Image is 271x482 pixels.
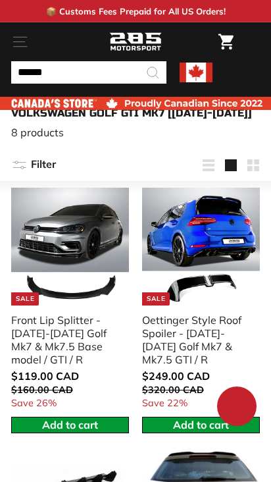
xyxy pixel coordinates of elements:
div: Sale [142,292,170,306]
span: Save 26% [11,397,57,409]
a: Sale Oettinger Style Roof Spoiler - [DATE]-[DATE] Golf Mk7 & Mk7.5 GTI / R Save 22% [142,188,260,417]
span: $320.00 CAD [142,384,204,396]
button: Add to cart [142,417,260,433]
p: 📦 Customs Fees Prepaid for All US Orders! [46,6,226,16]
inbox-online-store-chat: Shopify online store chat [213,387,260,429]
span: $119.00 CAD [11,369,79,383]
button: Add to cart [11,417,129,433]
a: Cart [212,23,240,61]
h1: Volkswagen Golf GTI Mk7 [[DATE]-[DATE]] [11,107,260,119]
img: Logo_285_Motorsport_areodynamics_components [109,31,162,53]
span: $249.00 CAD [142,369,210,383]
div: Front Lip Splitter - [DATE]-[DATE] Golf Mk7 & Mk7.5 Base model / GTI / R [11,313,121,366]
span: Save 22% [142,397,187,409]
div: Sale [11,292,39,306]
button: Filter [11,149,56,181]
p: 8 products [11,126,260,139]
span: $160.00 CAD [11,384,73,396]
span: Add to cart [173,418,229,431]
span: Add to cart [42,418,98,431]
input: Search [11,61,166,84]
a: Sale Front Lip Splitter - [DATE]-[DATE] Golf Mk7 & Mk7.5 Base model / GTI / R Save 26% [11,188,129,417]
div: Oettinger Style Roof Spoiler - [DATE]-[DATE] Golf Mk7 & Mk7.5 GTI / R [142,313,252,366]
